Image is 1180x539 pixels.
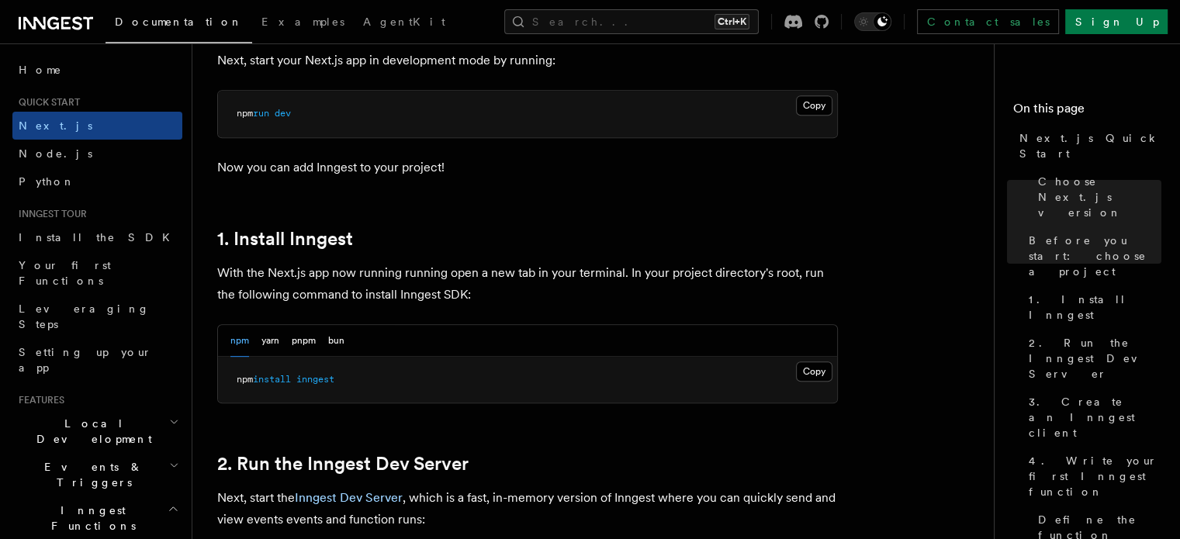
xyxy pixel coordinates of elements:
button: Events & Triggers [12,453,182,496]
span: dev [275,108,291,119]
h4: On this page [1013,99,1161,124]
a: Node.js [12,140,182,168]
span: run [253,108,269,119]
span: Leveraging Steps [19,302,150,330]
a: Sign Up [1065,9,1168,34]
a: Setting up your app [12,338,182,382]
a: Examples [252,5,354,42]
a: Next.js Quick Start [1013,124,1161,168]
span: npm [237,374,253,385]
a: Next.js [12,112,182,140]
button: pnpm [292,325,316,357]
span: Your first Functions [19,259,111,287]
span: npm [237,108,253,119]
a: Install the SDK [12,223,182,251]
a: Choose Next.js version [1032,168,1161,226]
span: 4. Write your first Inngest function [1029,453,1161,499]
span: Python [19,175,75,188]
button: Toggle dark mode [854,12,891,31]
span: Home [19,62,62,78]
span: Node.js [19,147,92,160]
a: 2. Run the Inngest Dev Server [217,453,469,475]
p: Now you can add Inngest to your project! [217,157,838,178]
p: Next, start the , which is a fast, in-memory version of Inngest where you can quickly send and vi... [217,487,838,530]
span: Quick start [12,96,80,109]
span: Next.js Quick Start [1019,130,1161,161]
button: bun [328,325,344,357]
a: 2. Run the Inngest Dev Server [1023,329,1161,388]
a: Leveraging Steps [12,295,182,338]
span: Setting up your app [19,346,152,374]
span: AgentKit [363,16,445,28]
a: 4. Write your first Inngest function [1023,447,1161,506]
span: Examples [261,16,344,28]
span: Inngest tour [12,208,87,220]
span: Documentation [115,16,243,28]
button: npm [230,325,249,357]
span: 2. Run the Inngest Dev Server [1029,335,1161,382]
span: install [253,374,291,385]
p: With the Next.js app now running running open a new tab in your terminal. In your project directo... [217,262,838,306]
kbd: Ctrl+K [715,14,749,29]
a: 1. Install Inngest [217,228,353,250]
button: Copy [796,95,832,116]
a: Documentation [106,5,252,43]
button: Local Development [12,409,182,453]
p: Next, start your Next.js app in development mode by running: [217,50,838,71]
span: Inngest Functions [12,503,168,534]
span: Events & Triggers [12,459,169,490]
a: Before you start: choose a project [1023,226,1161,285]
span: Choose Next.js version [1038,174,1161,220]
a: Python [12,168,182,195]
button: yarn [261,325,279,357]
span: 3. Create an Inngest client [1029,394,1161,441]
span: Next.js [19,119,92,132]
span: Before you start: choose a project [1029,233,1161,279]
span: inngest [296,374,334,385]
a: 1. Install Inngest [1023,285,1161,329]
a: Contact sales [917,9,1059,34]
span: Install the SDK [19,231,179,244]
button: Search...Ctrl+K [504,9,759,34]
span: Local Development [12,416,169,447]
a: Home [12,56,182,84]
a: 3. Create an Inngest client [1023,388,1161,447]
a: Your first Functions [12,251,182,295]
a: Inngest Dev Server [295,490,403,505]
span: 1. Install Inngest [1029,292,1161,323]
button: Copy [796,361,832,382]
span: Features [12,394,64,406]
a: AgentKit [354,5,455,42]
